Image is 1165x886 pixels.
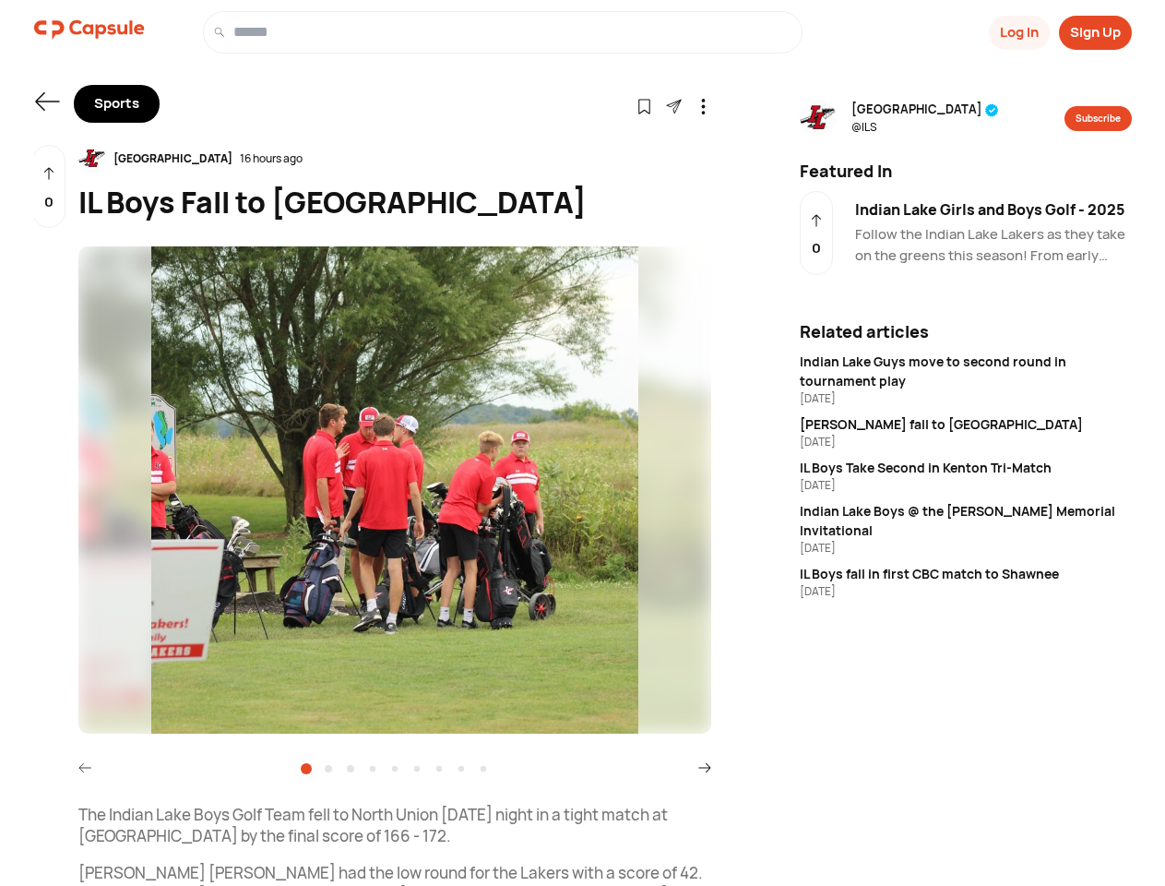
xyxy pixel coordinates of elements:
div: [PERSON_NAME] fall to [GEOGRAPHIC_DATA] [800,414,1132,434]
span: @ ILS [851,119,999,136]
div: [DATE] [800,583,1132,600]
div: Featured In [789,159,1143,184]
div: [DATE] [800,477,1132,494]
div: Indian Lake Guys move to second round in tournament play [800,352,1132,390]
img: logo [34,11,145,48]
button: Log In [989,16,1050,50]
a: logo [34,11,145,54]
p: 0 [44,192,53,213]
div: IL Boys Take Second in Kenton Tri-Match [800,458,1132,477]
div: IL Boys fall in first CBC match to Shawnee [800,564,1132,583]
div: Follow the Indian Lake Lakers as they take on the greens this season! From early practices to tou... [855,224,1132,266]
button: Subscribe [1064,106,1132,131]
div: Indian Lake Boys @ the [PERSON_NAME] Memorial Invitational [800,501,1132,540]
p: The Indian Lake Boys Golf Team fell to North Union [DATE] night in a tight match at [GEOGRAPHIC_D... [78,804,711,848]
div: 16 hours ago [240,150,303,167]
div: [DATE] [800,540,1132,557]
div: Related articles [800,319,1132,344]
div: Sports [74,85,160,123]
div: [GEOGRAPHIC_DATA] [106,150,240,167]
div: [DATE] [800,434,1132,450]
div: [DATE] [800,390,1132,407]
img: resizeImage [78,246,711,734]
button: Sign Up [1059,16,1132,50]
div: IL Boys Fall to [GEOGRAPHIC_DATA] [78,180,711,224]
img: resizeImage [800,100,837,137]
span: [GEOGRAPHIC_DATA] [851,101,999,119]
div: Indian Lake Girls and Boys Golf - 2025 [855,198,1132,221]
p: 0 [812,238,821,259]
img: resizeImage [78,145,106,173]
img: tick [985,103,999,117]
